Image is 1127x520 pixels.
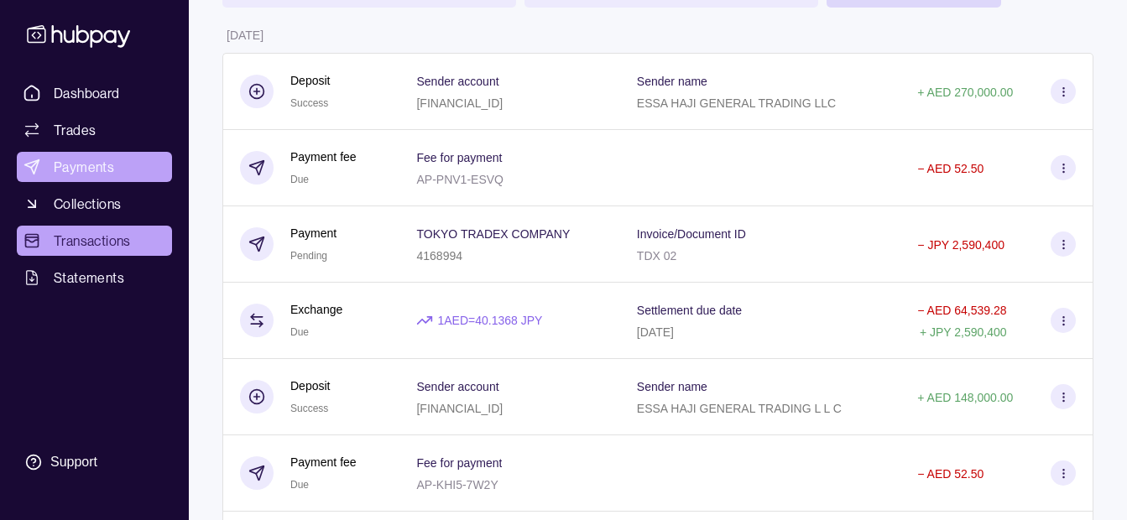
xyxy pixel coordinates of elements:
[637,96,836,110] p: ESSA HAJI GENERAL TRADING LLC
[17,78,172,108] a: Dashboard
[290,403,328,414] span: Success
[637,402,842,415] p: ESSA HAJI GENERAL TRADING L L C
[290,479,309,491] span: Due
[917,467,984,481] p: − AED 52.50
[416,478,498,491] p: AP-KHI5-7W2Y
[416,75,498,88] p: Sender account
[416,151,502,164] p: Fee for payment
[416,402,503,415] p: [FINANCIAL_ID]
[290,326,309,338] span: Due
[17,115,172,145] a: Trades
[54,194,121,214] span: Collections
[920,325,1007,339] p: + JPY 2,590,400
[416,96,503,110] p: [FINANCIAL_ID]
[290,97,328,109] span: Success
[54,120,96,140] span: Trades
[637,249,676,263] p: TDX 02
[416,249,462,263] p: 4168994
[54,231,131,251] span: Transactions
[290,71,330,90] p: Deposit
[290,174,309,185] span: Due
[50,453,97,471] div: Support
[54,83,120,103] span: Dashboard
[54,268,124,288] span: Statements
[54,157,114,177] span: Payments
[17,152,172,182] a: Payments
[917,304,1006,317] p: − AED 64,539.28
[290,250,327,262] span: Pending
[17,445,172,480] a: Support
[416,380,498,393] p: Sender account
[637,227,746,241] p: Invoice/Document ID
[17,263,172,293] a: Statements
[17,226,172,256] a: Transactions
[290,224,337,242] p: Payment
[17,189,172,219] a: Collections
[290,148,357,166] p: Payment fee
[637,325,674,339] p: [DATE]
[917,238,1004,252] p: − JPY 2,590,400
[416,456,502,470] p: Fee for payment
[290,300,342,319] p: Exchange
[917,86,1013,99] p: + AED 270,000.00
[416,227,570,241] p: TOKYO TRADEX COMPANY
[637,75,707,88] p: Sender name
[290,377,330,395] p: Deposit
[917,391,1013,404] p: + AED 148,000.00
[637,380,707,393] p: Sender name
[917,162,984,175] p: − AED 52.50
[290,453,357,471] p: Payment fee
[416,173,503,186] p: AP-PNV1-ESVQ
[637,304,742,317] p: Settlement due date
[437,311,542,330] p: 1 AED = 40.1368 JPY
[227,29,263,42] p: [DATE]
